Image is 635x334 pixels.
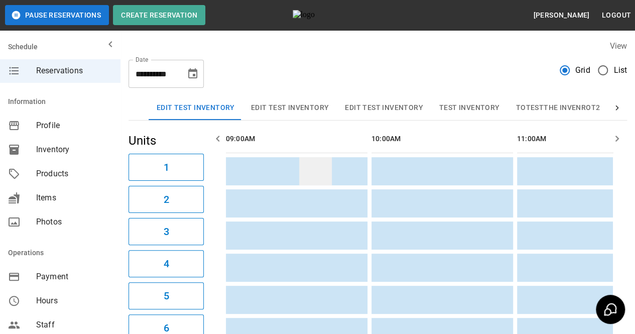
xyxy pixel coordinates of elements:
[5,5,109,25] button: Pause Reservations
[129,133,204,149] h5: Units
[163,191,169,207] h6: 2
[613,64,627,76] span: List
[36,271,112,283] span: Payment
[36,295,112,307] span: Hours
[226,125,367,153] th: 09:00AM
[598,6,635,25] button: Logout
[431,96,508,120] button: Test Inventory
[371,125,513,153] th: 10:00AM
[337,96,431,120] button: Edit Test Inventory
[36,192,112,204] span: Items
[149,96,607,120] div: inventory tabs
[183,64,203,84] button: Choose date, selected date is Sep 5, 2025
[36,216,112,228] span: Photos
[129,282,204,309] button: 5
[36,65,112,77] span: Reservations
[243,96,337,120] button: Edit Test Inventory
[507,96,608,120] button: TOTESTTHE INVENROT2
[609,41,627,51] label: View
[163,288,169,304] h6: 5
[36,319,112,331] span: Staff
[129,186,204,213] button: 2
[36,144,112,156] span: Inventory
[36,120,112,132] span: Profile
[149,96,243,120] button: Edit Test Inventory
[113,5,205,25] button: Create Reservation
[36,168,112,180] span: Products
[163,224,169,240] h6: 3
[529,6,593,25] button: [PERSON_NAME]
[293,10,348,20] img: logo
[163,256,169,272] h6: 4
[163,159,169,175] h6: 1
[129,250,204,277] button: 4
[129,154,204,181] button: 1
[129,218,204,245] button: 3
[575,64,590,76] span: Grid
